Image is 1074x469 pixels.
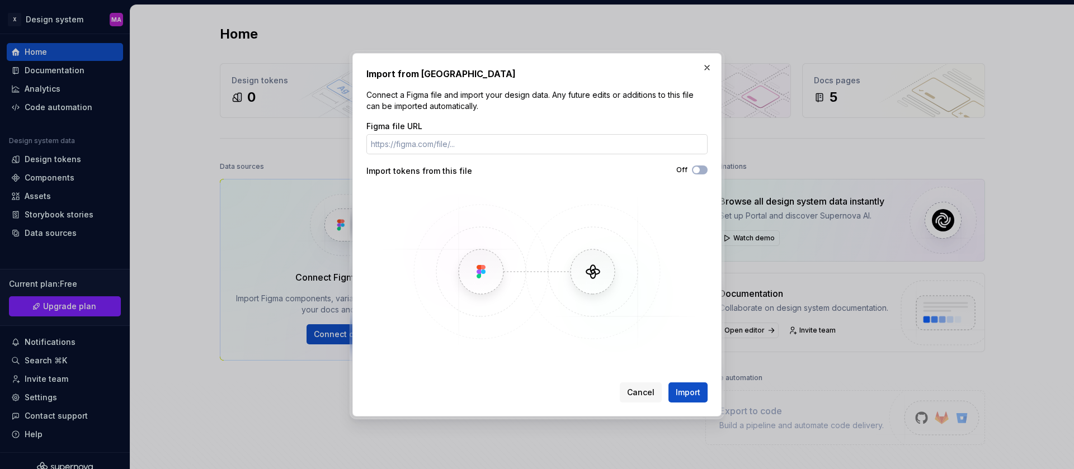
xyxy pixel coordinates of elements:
[366,121,422,132] label: Figma file URL
[627,387,654,398] span: Cancel
[676,165,687,174] label: Off
[366,89,708,112] p: Connect a Figma file and import your design data. Any future edits or additions to this file can ...
[620,382,662,402] button: Cancel
[366,134,708,154] input: https://figma.com/file/...
[668,382,708,402] button: Import
[366,165,537,177] div: Import tokens from this file
[676,387,700,398] span: Import
[366,67,708,80] h2: Import from [GEOGRAPHIC_DATA]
